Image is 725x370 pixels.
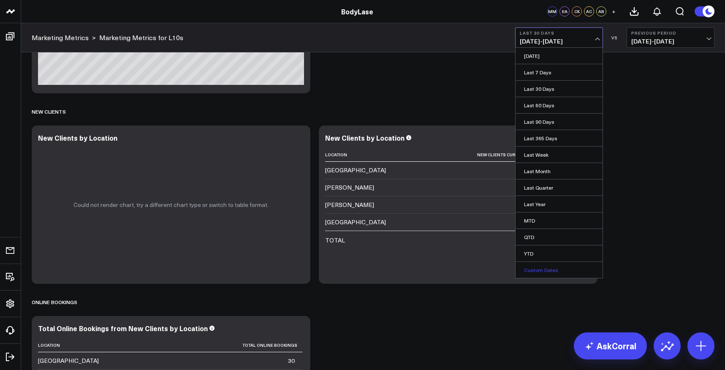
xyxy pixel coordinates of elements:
button: + [608,6,619,16]
p: Could not render chart, try a different chart type or switch to table format. [73,201,269,208]
a: Last 365 Days [516,130,603,146]
div: [PERSON_NAME] [325,183,374,192]
a: Last Quarter [516,180,603,196]
a: Marketing Metrics for L10s [99,33,183,42]
th: Location [325,148,410,162]
div: Online Bookings [32,292,77,312]
b: Last 30 Days [520,30,598,35]
div: > [32,33,96,42]
div: [GEOGRAPHIC_DATA] [325,166,386,174]
div: [GEOGRAPHIC_DATA] [38,356,99,365]
a: AskCorral [574,332,647,359]
a: Last Week [516,147,603,163]
div: MM [547,6,557,16]
a: Marketing Metrics [32,33,89,42]
a: YTD [516,245,603,261]
div: New Clients by Location [38,133,117,142]
a: Last 7 Days [516,64,603,80]
a: Last Year [516,196,603,212]
a: MTD [516,212,603,229]
div: AC [584,6,594,16]
a: Last 60 Days [516,97,603,113]
div: Total Online Bookings from New Clients by Location [38,324,208,333]
button: Previous Period[DATE]-[DATE] [627,27,714,48]
div: New Clients [32,102,66,121]
span: + [612,8,616,14]
a: Custom Dates [516,262,603,278]
div: [GEOGRAPHIC_DATA] [325,218,386,226]
th: Location [38,338,122,352]
a: Last Month [516,163,603,179]
div: EA [559,6,570,16]
a: QTD [516,229,603,245]
a: Last 30 Days [516,81,603,97]
b: Previous Period [631,30,710,35]
span: [DATE] - [DATE] [631,38,710,45]
div: TOTAL [325,236,345,245]
th: Total Online Bookings [122,338,302,352]
span: [DATE] - [DATE] [520,38,598,45]
div: CK [572,6,582,16]
a: Last 90 Days [516,114,603,130]
th: New Clients Current [410,148,539,162]
button: Last 30 Days[DATE]-[DATE] [515,27,603,48]
a: [DATE] [516,48,603,64]
div: 30 [288,356,295,365]
a: BodyLase [341,7,373,16]
div: VS [607,35,622,40]
div: New Clients by Location [325,133,405,142]
div: [PERSON_NAME] [325,201,374,209]
div: AB [596,6,606,16]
